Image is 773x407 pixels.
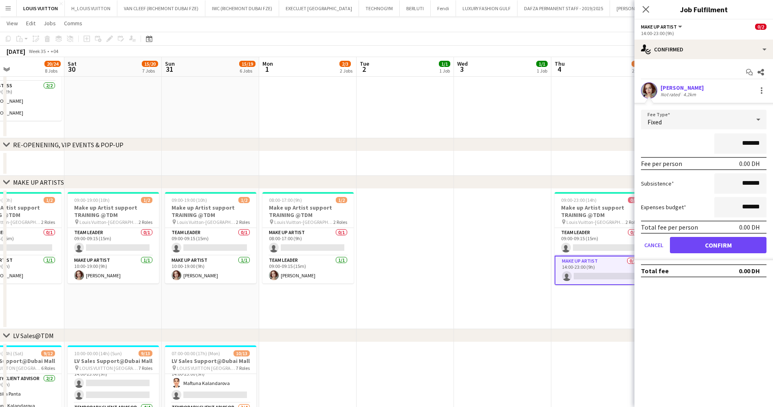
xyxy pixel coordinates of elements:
[165,192,256,283] app-job-card: 09:00-19:00 (10h)1/2Make up Artist support TRAINING @TDM Louis Vuitton-[GEOGRAPHIC_DATA]2 RolesTe...
[68,228,159,256] app-card-role: Team Leader0/109:00-09:15 (15m)
[139,365,152,371] span: 7 Roles
[238,197,250,203] span: 1/2
[172,197,207,203] span: 09:00-19:00 (10h)
[261,64,273,74] span: 1
[23,18,39,29] a: Edit
[13,178,64,186] div: MAKE UP ARTISTS
[236,219,250,225] span: 2 Roles
[3,18,21,29] a: View
[61,18,86,29] a: Comms
[359,64,369,74] span: 2
[142,61,158,67] span: 15/20
[66,64,77,74] span: 30
[240,68,255,74] div: 6 Jobs
[457,60,468,67] span: Wed
[610,0,658,16] button: [PERSON_NAME]
[17,0,65,16] button: LOUIS VUITTON
[51,48,58,54] div: +04
[141,197,152,203] span: 1/2
[641,203,686,211] label: Expenses budget
[456,64,468,74] span: 3
[333,219,347,225] span: 2 Roles
[68,60,77,67] span: Sat
[262,192,354,283] app-job-card: 08:00-17:00 (9h)1/2Make up Artist support TRAINING @TDM Louis Vuitton-[GEOGRAPHIC_DATA]2 RolesMak...
[555,228,646,256] app-card-role: Team Leader0/109:00-09:15 (15m)
[13,332,54,340] div: LV Sales@TDM
[74,350,122,356] span: 10:00-00:00 (14h) (Sun)
[165,228,256,256] app-card-role: Team Leader0/109:00-09:15 (15m)
[739,223,760,231] div: 0.00 DH
[555,204,646,219] h3: Make up Artist support TRAINING @TDM
[40,18,59,29] a: Jobs
[661,84,704,91] div: [PERSON_NAME]
[641,30,766,36] div: 14:00-23:00 (9h)
[74,197,110,203] span: 09:00-19:00 (10h)
[44,20,56,27] span: Jobs
[739,267,760,275] div: 0.00 DH
[555,60,565,67] span: Thu
[165,256,256,283] app-card-role: Make up artist1/110:00-19:00 (9h)[PERSON_NAME]
[45,68,60,74] div: 8 Jobs
[64,20,82,27] span: Comms
[518,0,610,16] button: DAFZA PERMANENT STAFF - 2019/2025
[628,197,639,203] span: 0/2
[7,20,18,27] span: View
[553,64,565,74] span: 4
[262,60,273,67] span: Mon
[661,91,682,97] div: Not rated
[641,24,677,30] span: Make up artist
[536,61,548,67] span: 1/1
[165,357,256,365] h3: LV Sales Support@Dubai Mall
[400,0,431,16] button: BERLUTI
[41,350,55,356] span: 9/12
[641,180,674,187] label: Subsistence
[27,48,47,54] span: Week 35
[68,192,159,283] div: 09:00-19:00 (10h)1/2Make up Artist support TRAINING @TDM Louis Vuitton-[GEOGRAPHIC_DATA]2 RolesTe...
[555,256,646,285] app-card-role: Make up artist0/114:00-23:00 (9h)
[682,91,698,97] div: 4.2km
[739,159,760,168] div: 0.00 DH
[177,365,236,371] span: LOUIS VUITTON [GEOGRAPHIC_DATA] - [GEOGRAPHIC_DATA]
[44,197,55,203] span: 1/2
[360,60,369,67] span: Tue
[262,256,354,283] app-card-role: Team Leader1/109:00-09:15 (15m)[PERSON_NAME]
[340,68,352,74] div: 2 Jobs
[625,219,639,225] span: 2 Roles
[262,228,354,256] app-card-role: Make up artist0/108:00-17:00 (9h)
[279,0,359,16] button: EXECUJET [GEOGRAPHIC_DATA]
[164,64,175,74] span: 31
[439,61,450,67] span: 1/1
[359,0,400,16] button: TECHNOGYM
[641,223,698,231] div: Total fee per person
[7,47,25,55] div: [DATE]
[68,204,159,219] h3: Make up Artist support TRAINING @TDM
[634,40,773,59] div: Confirmed
[755,24,766,30] span: 0/2
[670,237,766,253] button: Confirm
[165,60,175,67] span: Sun
[79,365,139,371] span: LOUIS VUITTON [GEOGRAPHIC_DATA] - [GEOGRAPHIC_DATA]
[555,192,646,285] app-job-card: 09:00-23:00 (14h)0/2Make up Artist support TRAINING @TDM Louis Vuitton-[GEOGRAPHIC_DATA]2 RolesTe...
[68,357,159,365] h3: LV Sales Support@Dubai Mall
[65,0,117,16] button: H_LOUIS VUITTON
[641,267,669,275] div: Total fee
[165,363,256,403] app-card-role: Temporary Client Advisor1/214:00-23:00 (9h)Maftuna Kalandarova
[641,237,667,253] button: Cancel
[68,256,159,283] app-card-role: Make up artist1/110:00-19:00 (9h)[PERSON_NAME]
[537,68,547,74] div: 1 Job
[41,365,55,371] span: 6 Roles
[634,4,773,15] h3: Job Fulfilment
[439,68,450,74] div: 1 Job
[26,20,35,27] span: Edit
[262,204,354,219] h3: Make up Artist support TRAINING @TDM
[139,350,152,356] span: 9/13
[44,61,61,67] span: 20/24
[236,365,250,371] span: 7 Roles
[41,219,55,225] span: 2 Roles
[172,350,220,356] span: 07:00-00:00 (17h) (Mon)
[641,24,683,30] button: Make up artist
[336,197,347,203] span: 1/2
[68,363,159,403] app-card-role: Temporary Client Advisor0/214:00-23:00 (9h)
